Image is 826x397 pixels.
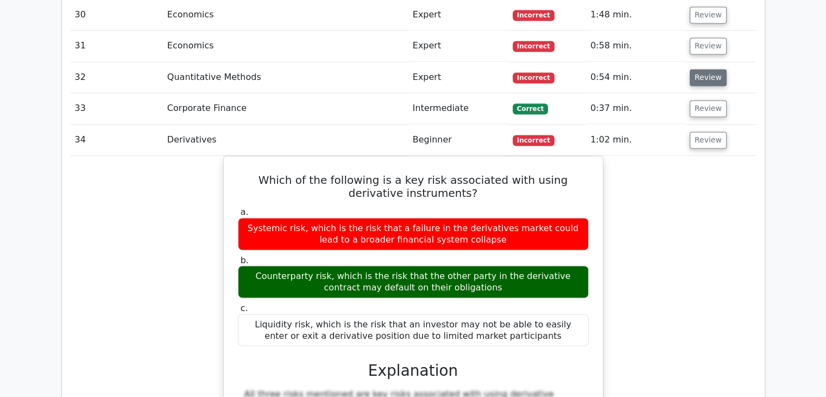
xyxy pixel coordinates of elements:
span: Incorrect [513,10,554,21]
td: 0:37 min. [586,93,685,124]
button: Review [690,69,727,86]
td: Quantitative Methods [163,62,408,93]
td: 0:54 min. [586,62,685,93]
td: 33 [71,93,163,124]
td: Corporate Finance [163,93,408,124]
button: Review [690,38,727,54]
td: 32 [71,62,163,93]
span: Correct [513,103,548,114]
td: 31 [71,30,163,61]
span: c. [241,302,248,313]
button: Review [690,100,727,117]
span: Incorrect [513,41,554,52]
span: Incorrect [513,72,554,83]
h3: Explanation [244,361,582,380]
span: a. [241,206,249,216]
span: b. [241,255,249,265]
td: Expert [408,62,508,93]
div: Systemic risk, which is the risk that a failure in the derivatives market could lead to a broader... [238,218,589,250]
button: Review [690,7,727,23]
td: 34 [71,125,163,156]
td: Derivatives [163,125,408,156]
div: Counterparty risk, which is the risk that the other party in the derivative contract may default ... [238,265,589,298]
div: Liquidity risk, which is the risk that an investor may not be able to easily enter or exit a deri... [238,314,589,346]
td: Expert [408,30,508,61]
td: Beginner [408,125,508,156]
td: 1:02 min. [586,125,685,156]
td: 0:58 min. [586,30,685,61]
td: Economics [163,30,408,61]
button: Review [690,132,727,148]
h5: Which of the following is a key risk associated with using derivative instruments? [237,173,590,200]
td: Intermediate [408,93,508,124]
span: Incorrect [513,135,554,146]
